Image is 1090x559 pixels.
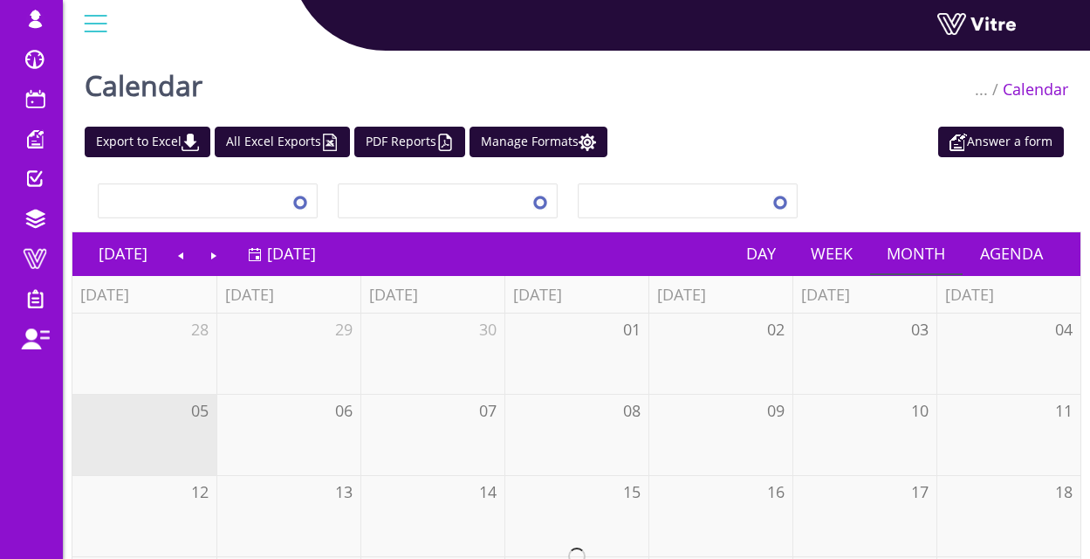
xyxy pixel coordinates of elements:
a: Manage Formats [470,127,607,157]
h1: Calendar [85,44,202,118]
span: ... [975,79,988,100]
a: Answer a form [938,127,1064,157]
img: cal_excel.png [321,134,339,151]
img: cal_pdf.png [436,134,454,151]
a: [DATE] [248,233,316,273]
a: Agenda [963,233,1060,273]
th: [DATE] [792,276,936,314]
a: Month [870,233,963,273]
th: [DATE] [360,276,504,314]
a: Week [793,233,870,273]
a: PDF Reports [354,127,465,157]
a: [DATE] [81,233,165,273]
th: [DATE] [216,276,360,314]
th: [DATE] [648,276,792,314]
a: Previous [165,233,198,273]
span: select [764,185,796,217]
li: Calendar [988,79,1068,101]
img: appointment_white2.png [949,134,967,151]
img: cal_download.png [182,134,199,151]
a: All Excel Exports [215,127,350,157]
th: [DATE] [504,276,648,314]
img: cal_settings.png [579,134,596,151]
span: [DATE] [267,243,316,264]
a: Next [197,233,230,273]
span: select [284,185,316,217]
span: select [524,185,556,217]
th: [DATE] [72,276,216,314]
a: Export to Excel [85,127,210,157]
th: [DATE] [936,276,1080,314]
a: Day [729,233,793,273]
